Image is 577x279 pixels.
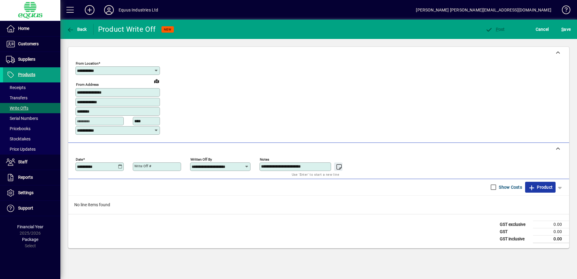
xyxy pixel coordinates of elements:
a: Support [3,201,60,216]
button: Post [484,24,506,35]
button: Profile [99,5,119,15]
button: Product [525,182,556,193]
button: Add [80,5,99,15]
a: Pricebooks [3,123,60,134]
mat-label: Write Off # [134,164,151,168]
a: Customers [3,37,60,52]
span: Write Offs [6,106,28,111]
div: No line items found [68,196,569,214]
span: Settings [18,190,33,195]
button: Save [560,24,572,35]
span: Back [67,27,87,32]
span: Support [18,206,33,210]
span: S [561,27,564,32]
span: Cancel [536,24,549,34]
a: Reports [3,170,60,185]
a: Write Offs [3,103,60,113]
a: Serial Numbers [3,113,60,123]
mat-hint: Use 'Enter' to start a new line [292,171,339,178]
span: Products [18,72,35,77]
td: GST inclusive [497,235,533,243]
a: Settings [3,185,60,200]
label: Show Costs [498,184,522,190]
mat-label: Notes [260,157,269,161]
button: Back [65,24,88,35]
span: NEW [164,27,171,31]
button: Cancel [534,24,550,35]
app-page-header-button: Back [60,24,94,35]
a: Staff [3,155,60,170]
span: Price Updates [6,147,36,152]
span: Home [18,26,29,31]
td: 0.00 [533,221,569,228]
td: GST [497,228,533,235]
a: Price Updates [3,144,60,154]
span: Receipts [6,85,26,90]
span: ost [485,27,505,32]
span: Suppliers [18,57,35,62]
a: View on map [152,76,161,86]
mat-label: Date [76,157,83,161]
span: Serial Numbers [6,116,38,121]
a: Transfers [3,93,60,103]
span: Pricebooks [6,126,30,131]
div: Product Write Off [98,24,155,34]
td: 0.00 [533,235,569,243]
mat-label: From location [76,61,98,66]
span: Package [22,237,38,242]
span: Reports [18,175,33,180]
div: Equus Industries Ltd [119,5,158,15]
span: P [496,27,499,32]
a: Suppliers [3,52,60,67]
a: Stocktakes [3,134,60,144]
a: Knowledge Base [557,1,569,21]
span: Financial Year [17,224,43,229]
span: Customers [18,41,39,46]
a: Receipts [3,82,60,93]
mat-label: Written off by [190,157,212,161]
div: [PERSON_NAME] [PERSON_NAME][EMAIL_ADDRESS][DOMAIN_NAME] [416,5,551,15]
span: Staff [18,159,27,164]
span: Stocktakes [6,136,30,141]
span: Transfers [6,95,27,100]
span: ave [561,24,571,34]
a: Home [3,21,60,36]
td: 0.00 [533,228,569,235]
td: GST exclusive [497,221,533,228]
span: Product [528,182,553,192]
